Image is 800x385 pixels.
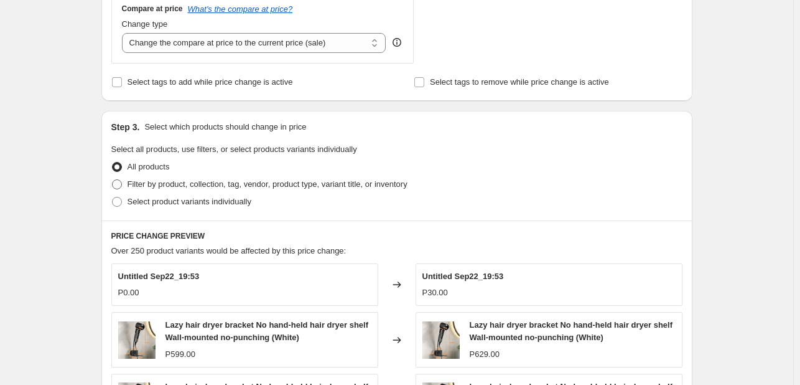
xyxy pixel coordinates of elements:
[430,77,609,87] span: Select tags to remove while price change is active
[128,197,251,206] span: Select product variants individually
[118,287,139,299] div: P0.00
[128,162,170,171] span: All products
[128,77,293,87] span: Select tags to add while price change is active
[118,272,200,281] span: Untitled Sep22_19:53
[111,145,357,154] span: Select all products, use filters, or select products variants individually
[144,121,306,133] p: Select which products should change in price
[165,348,195,361] div: P599.00
[422,287,448,299] div: P30.00
[470,348,500,361] div: P629.00
[470,320,673,342] span: Lazy hair dryer bracket No hand-held hair dryer shelf Wall-mounted no-punching (White)
[128,179,407,189] span: Filter by product, collection, tag, vendor, product type, variant title, or inventory
[422,272,504,281] span: Untitled Sep22_19:53
[122,4,183,14] h3: Compare at price
[188,4,293,14] button: What's the compare at price?
[422,321,460,359] img: B0C0B2FF712F907E92835A0B93324B54_80x.jpg
[165,320,369,342] span: Lazy hair dryer bracket No hand-held hair dryer shelf Wall-mounted no-punching (White)
[111,231,682,241] h6: PRICE CHANGE PREVIEW
[111,246,347,255] span: Over 250 product variants would be affected by this price change:
[111,121,140,133] h2: Step 3.
[391,36,403,49] div: help
[118,321,156,359] img: B0C0B2FF712F907E92835A0B93324B54_80x.jpg
[122,19,168,29] span: Change type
